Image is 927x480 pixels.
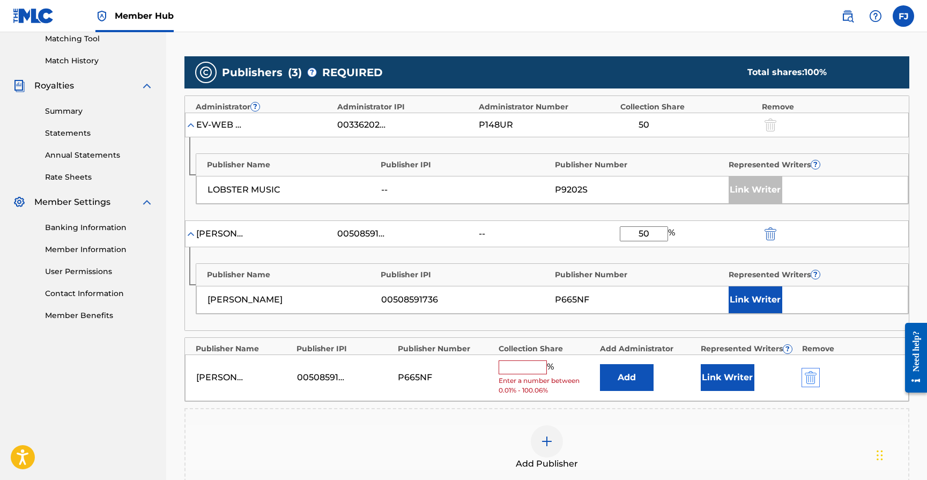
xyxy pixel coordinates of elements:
img: 12a2ab48e56ec057fbd8.svg [765,227,776,240]
span: Member Hub [115,10,174,22]
div: Represented Writers [701,343,797,355]
img: 12a2ab48e56ec057fbd8.svg [805,371,817,384]
img: help [869,10,882,23]
img: search [841,10,854,23]
a: Summary [45,106,153,117]
div: Represented Writers [729,159,898,171]
div: Publisher Name [207,159,376,171]
span: ( 3 ) [288,64,302,80]
button: Link Writer [729,286,782,313]
div: Remove [762,101,898,113]
div: Publisher IPI [381,269,550,280]
div: Total shares: [747,66,888,79]
a: Public Search [837,5,858,27]
div: 00508591736 [381,293,550,306]
div: Publisher Name [196,343,292,355]
div: User Menu [893,5,914,27]
button: Link Writer [701,364,754,391]
span: Member Settings [34,196,110,209]
a: Rate Sheets [45,172,153,183]
div: -- [381,183,550,196]
span: ? [251,102,259,111]
span: ? [783,345,792,353]
span: REQUIRED [322,64,383,80]
span: Publishers [222,64,283,80]
img: Royalties [13,79,26,92]
div: Help [865,5,886,27]
div: Administrator IPI [337,101,473,113]
div: Remove [802,343,898,355]
img: add [540,435,553,448]
span: ? [811,270,820,279]
a: Statements [45,128,153,139]
span: % [547,360,557,374]
iframe: Chat Widget [873,429,927,480]
iframe: Resource Center [897,315,927,401]
span: 100 % [804,67,827,77]
img: publishers [199,66,212,79]
div: Administrator Number [479,101,615,113]
div: [PERSON_NAME] [207,293,376,306]
div: Publisher Number [555,269,724,280]
span: % [668,226,678,241]
div: Publisher IPI [296,343,392,355]
div: LOBSTER MUSIC [207,183,376,196]
a: Annual Statements [45,150,153,161]
div: Publisher IPI [381,159,550,171]
div: Drag [877,439,883,471]
div: Publisher Name [207,269,376,280]
div: Collection Share [499,343,595,355]
div: Publisher Number [555,159,724,171]
img: expand-cell-toggle [186,120,196,130]
div: Add Administrator [600,343,696,355]
a: User Permissions [45,266,153,277]
img: expand [140,79,153,92]
a: Match History [45,55,153,67]
span: Royalties [34,79,74,92]
div: Collection Share [620,101,757,113]
img: Member Settings [13,196,26,209]
a: Banking Information [45,222,153,233]
a: Member Information [45,244,153,255]
img: MLC Logo [13,8,54,24]
div: P9202S [555,183,723,196]
button: Add [600,364,654,391]
span: ? [811,160,820,169]
div: Represented Writers [729,269,898,280]
div: P665NF [555,293,723,306]
img: Top Rightsholder [95,10,108,23]
img: expand [140,196,153,209]
a: Matching Tool [45,33,153,45]
div: Publisher Number [398,343,494,355]
span: ? [308,68,316,77]
span: Add Publisher [516,457,578,470]
img: expand-cell-toggle [186,228,196,239]
span: Enter a number between 0.01% - 100.06% [499,376,594,395]
a: Member Benefits [45,310,153,321]
div: Administrator [196,101,332,113]
a: Contact Information [45,288,153,299]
